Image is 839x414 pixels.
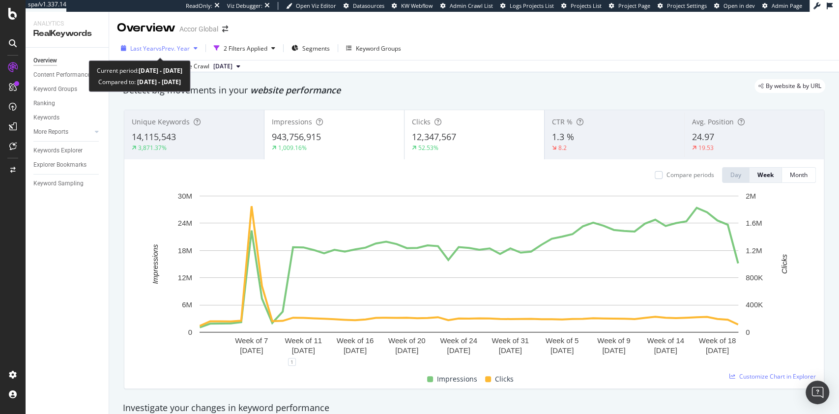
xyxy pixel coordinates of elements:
button: Keyword Groups [342,40,405,56]
text: [DATE] [602,346,625,355]
a: Project Settings [658,2,707,10]
div: legacy label [754,79,825,93]
div: Week [757,171,774,179]
a: Customize Chart in Explorer [729,372,816,381]
div: Keyword Groups [356,44,401,53]
div: Keywords [33,113,59,123]
text: 800K [746,273,763,282]
div: Ranking [33,98,55,109]
div: Current period: [97,65,182,76]
div: Keywords Explorer [33,146,83,156]
b: [DATE] - [DATE] [136,78,180,86]
div: Overview [33,56,57,66]
a: Overview [33,56,102,66]
text: Impressions [151,244,159,284]
div: 2 Filters Applied [224,44,267,53]
a: Ranking [33,98,102,109]
text: 1.6M [746,219,762,227]
text: 30M [178,192,192,200]
a: Admin Crawl List [440,2,493,10]
text: Week of 31 [492,336,529,345]
span: Project Page [618,2,650,9]
span: Customize Chart in Explorer [739,372,816,381]
text: [DATE] [706,346,729,355]
text: [DATE] [654,346,677,355]
text: 24M [178,219,192,227]
span: Clicks [495,373,514,385]
span: Clicks [412,117,431,126]
span: Projects List [571,2,602,9]
text: [DATE] [499,346,522,355]
button: Month [782,167,816,183]
a: Keywords Explorer [33,146,102,156]
span: Unique Keywords [132,117,190,126]
svg: A chart. [132,191,806,362]
text: [DATE] [292,346,315,355]
div: Month [790,171,808,179]
span: vs Prev. Year [156,44,190,53]
div: 1 [288,358,296,366]
a: Keyword Groups [33,84,102,94]
a: Open in dev [714,2,755,10]
a: Admin Page [762,2,802,10]
div: Accor Global [179,24,218,34]
text: Week of 11 [285,336,322,345]
text: 12M [178,273,192,282]
span: 24.97 [692,131,714,143]
div: 52.53% [418,144,438,152]
text: [DATE] [447,346,470,355]
text: 0 [188,328,192,336]
text: 0 [746,328,750,336]
div: 8.2 [558,144,567,152]
button: Week [750,167,782,183]
text: 400K [746,300,763,309]
div: Compared to: [98,76,180,88]
button: Last YearvsPrev. Year [117,40,202,56]
text: Week of 18 [699,336,736,345]
text: Clicks [780,254,788,273]
span: Impressions [272,117,312,126]
span: 1.3 % [552,131,574,143]
span: Admin Crawl List [450,2,493,9]
text: Week of 16 [337,336,374,345]
div: Day [730,171,741,179]
span: By website & by URL [766,83,821,89]
text: [DATE] [344,346,367,355]
text: Week of 5 [546,336,579,345]
span: CTR % [552,117,573,126]
div: More Reports [33,127,68,137]
div: Analytics [33,20,101,28]
button: Day [722,167,750,183]
text: 2M [746,192,756,200]
span: Avg. Position [692,117,734,126]
div: Keyword Groups [33,84,77,94]
text: [DATE] [550,346,574,355]
a: KW Webflow [392,2,433,10]
div: Viz Debugger: [227,2,262,10]
a: Project Page [609,2,650,10]
div: 3,871.37% [138,144,167,152]
div: Explorer Bookmarks [33,160,87,170]
div: arrow-right-arrow-left [222,26,228,32]
span: Segments [302,44,330,53]
button: Segments [288,40,334,56]
div: Open Intercom Messenger [806,381,829,404]
text: 18M [178,246,192,255]
div: Keyword Sampling [33,178,84,189]
button: 2 Filters Applied [210,40,279,56]
div: 19.53 [698,144,714,152]
span: KW Webflow [401,2,433,9]
div: Overview [117,20,175,36]
a: Projects List [561,2,602,10]
div: Compare periods [666,171,714,179]
a: Datasources [344,2,384,10]
span: Logs Projects List [510,2,554,9]
a: Keywords [33,113,102,123]
a: Content Performance [33,70,102,80]
text: 1.2M [746,246,762,255]
text: Week of 9 [597,336,630,345]
a: More Reports [33,127,92,137]
div: RealKeywords [33,28,101,39]
span: 14,115,543 [132,131,176,143]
